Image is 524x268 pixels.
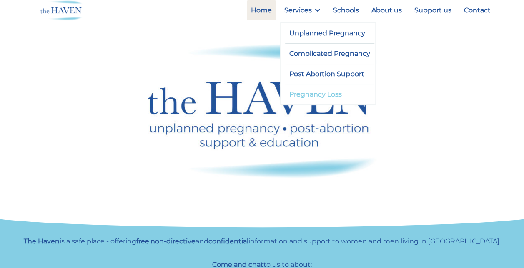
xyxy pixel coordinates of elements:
a: About us [367,0,406,20]
strong: non-directive [150,237,196,245]
a: Unplanned Pregnancy [285,23,375,43]
strong: free [136,237,149,245]
a: Services [280,0,325,20]
strong: The Haven [24,237,60,245]
strong: confidential [208,237,248,245]
a: Contact [460,0,495,20]
a: Pregnancy Loss [285,84,375,104]
a: Schools [329,0,363,20]
a: Support us [410,0,456,20]
a: Post Abortion Support [285,64,375,84]
img: Haven logo - unplanned pregnancy, post abortion support and education [148,44,377,178]
a: Complicated Pregnancy [285,44,375,64]
a: Home [247,0,276,20]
